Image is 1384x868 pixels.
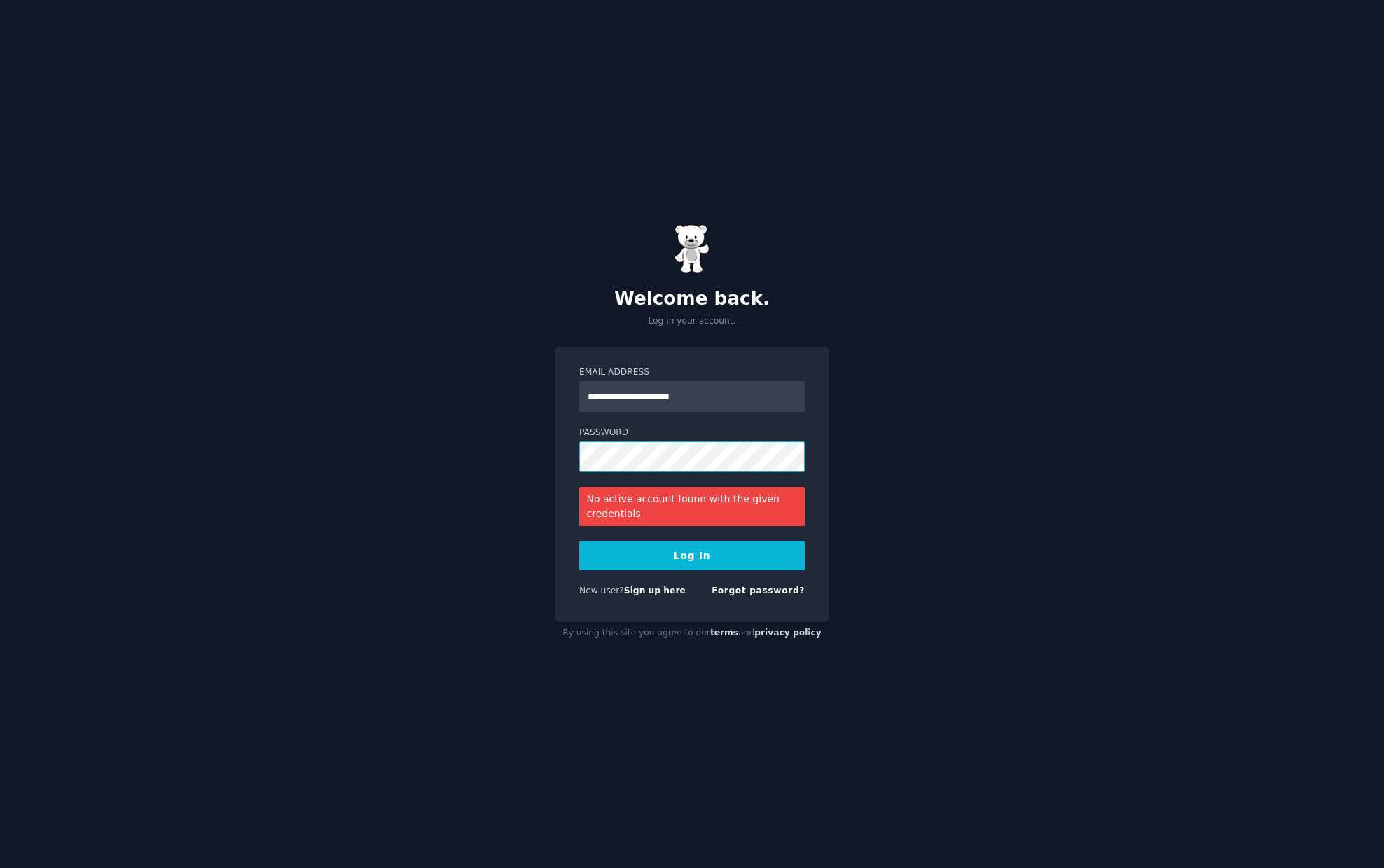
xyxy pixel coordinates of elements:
h2: Welcome back. [555,288,829,310]
label: Email Address [579,366,805,379]
a: terms [710,628,738,638]
button: Log In [579,541,805,570]
a: privacy policy [754,628,822,638]
a: Sign up here [624,586,686,595]
span: New user? [579,586,624,595]
p: Log in your account. [555,315,829,328]
label: Password [579,427,805,439]
a: Forgot password? [712,586,805,595]
img: Gummy Bear [674,224,710,273]
div: By using this site you agree to our and [555,622,829,645]
div: No active account found with the given credentials [579,487,805,526]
